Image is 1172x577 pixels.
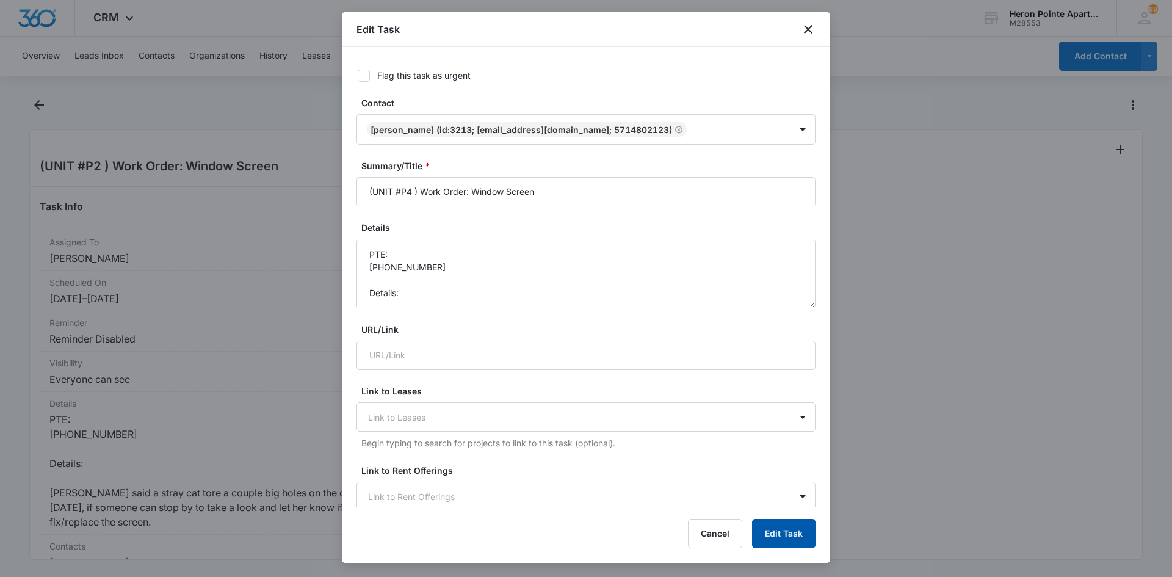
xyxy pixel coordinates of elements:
[361,221,820,234] label: Details
[801,22,816,37] button: close
[752,519,816,548] button: Edit Task
[356,341,816,370] input: URL/Link
[377,69,471,82] div: Flag this task as urgent
[356,177,816,206] input: Summary/Title
[361,323,820,336] label: URL/Link
[371,125,672,135] div: [PERSON_NAME] (ID:3213; [EMAIL_ADDRESS][DOMAIN_NAME]; 5714802123)
[688,519,742,548] button: Cancel
[356,239,816,308] textarea: PTE: [PHONE_NUMBER] Details: [PERSON_NAME] said a stray cat tore a couple big holes on the outsid...
[361,385,820,397] label: Link to Leases
[356,22,400,37] h1: Edit Task
[672,125,683,134] div: Remove Suzanne Rogers (ID:3213; fysty11@comcast.net; 5714802123)
[361,159,820,172] label: Summary/Title
[361,464,820,477] label: Link to Rent Offerings
[361,96,820,109] label: Contact
[361,437,816,449] p: Begin typing to search for projects to link to this task (optional).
